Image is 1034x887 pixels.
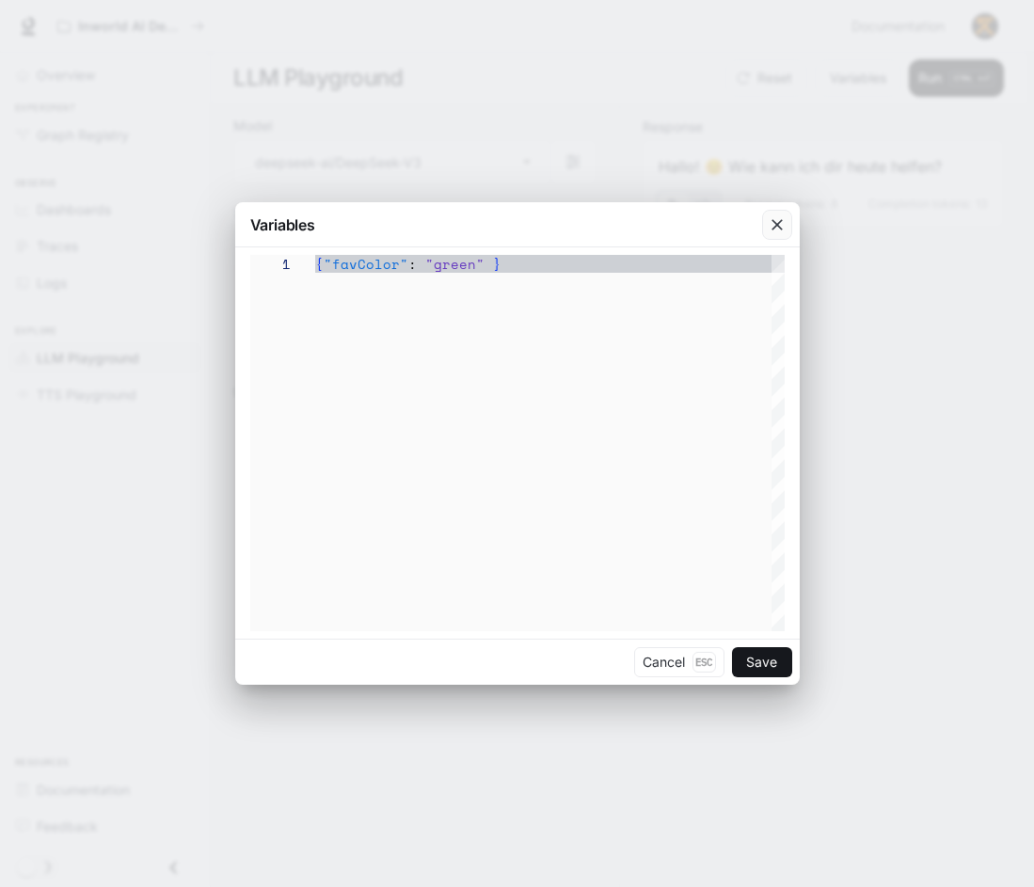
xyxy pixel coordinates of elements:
[408,254,417,274] span: :
[425,254,485,274] span: "green"
[692,652,716,673] p: Esc
[250,255,291,273] div: 1
[315,254,324,274] span: {
[732,647,792,677] button: Save
[324,254,408,274] span: "favColor"
[634,647,724,677] button: CancelEsc
[493,254,501,274] span: }
[250,214,315,236] p: Variables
